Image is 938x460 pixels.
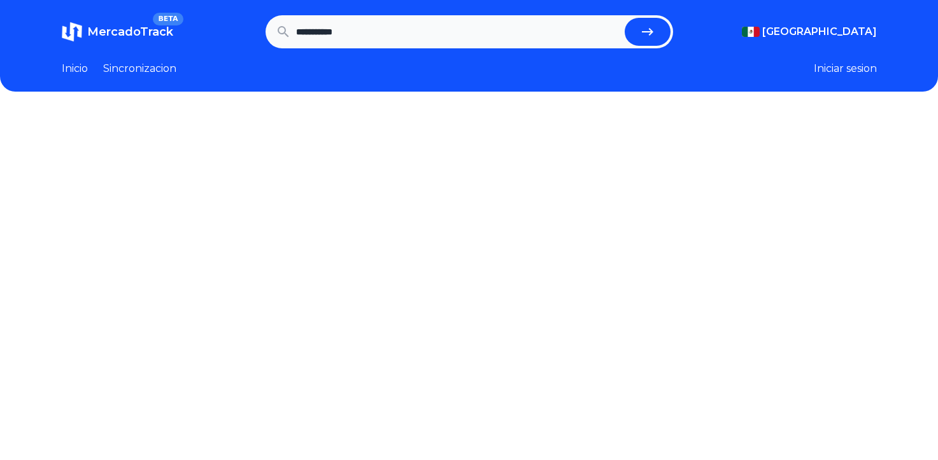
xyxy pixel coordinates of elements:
[153,13,183,25] span: BETA
[87,25,173,39] span: MercadoTrack
[62,22,82,42] img: MercadoTrack
[814,61,877,76] button: Iniciar sesion
[103,61,176,76] a: Sincronizacion
[62,61,88,76] a: Inicio
[762,24,877,39] span: [GEOGRAPHIC_DATA]
[62,22,173,42] a: MercadoTrackBETA
[742,27,760,37] img: Mexico
[742,24,877,39] button: [GEOGRAPHIC_DATA]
